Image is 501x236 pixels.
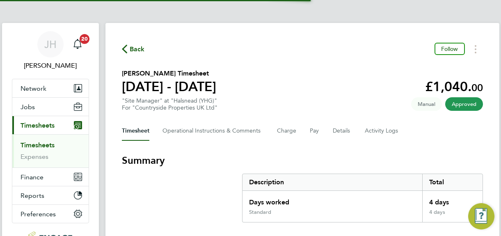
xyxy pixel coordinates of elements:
[122,121,149,141] button: Timesheet
[12,79,89,97] button: Network
[277,121,297,141] button: Charge
[242,191,423,209] div: Days worked
[422,191,482,209] div: 4 days
[422,209,482,222] div: 4 days
[365,121,399,141] button: Activity Logs
[122,97,217,111] div: "Site Manager" at "Halsnead (YHG)"
[441,45,458,53] span: Follow
[411,97,442,111] span: This timesheet was manually created.
[122,104,217,111] div: For "Countryside Properties UK Ltd"
[21,121,55,129] span: Timesheets
[12,186,89,204] button: Reports
[130,44,145,54] span: Back
[310,121,320,141] button: Pay
[435,43,465,55] button: Follow
[242,174,483,222] div: Summary
[12,116,89,134] button: Timesheets
[21,85,46,92] span: Network
[69,31,86,57] a: 20
[242,174,423,190] div: Description
[162,121,264,141] button: Operational Instructions & Comments
[471,82,483,94] span: 00
[122,44,145,54] button: Back
[249,209,271,215] div: Standard
[468,43,483,55] button: Timesheets Menu
[425,79,483,94] app-decimal: £1,040.
[21,210,56,218] span: Preferences
[422,174,482,190] div: Total
[44,39,57,50] span: JH
[12,98,89,116] button: Jobs
[12,31,89,71] a: JH[PERSON_NAME]
[80,34,89,44] span: 20
[21,153,48,160] a: Expenses
[122,78,216,95] h1: [DATE] - [DATE]
[21,141,55,149] a: Timesheets
[12,205,89,223] button: Preferences
[12,134,89,167] div: Timesheets
[333,121,352,141] button: Details
[122,69,216,78] h2: [PERSON_NAME] Timesheet
[21,192,44,199] span: Reports
[122,154,483,167] h3: Summary
[21,103,35,111] span: Jobs
[445,97,483,111] span: This timesheet has been approved.
[12,168,89,186] button: Finance
[12,61,89,71] span: Jane Howley
[21,173,43,181] span: Finance
[468,203,494,229] button: Engage Resource Center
